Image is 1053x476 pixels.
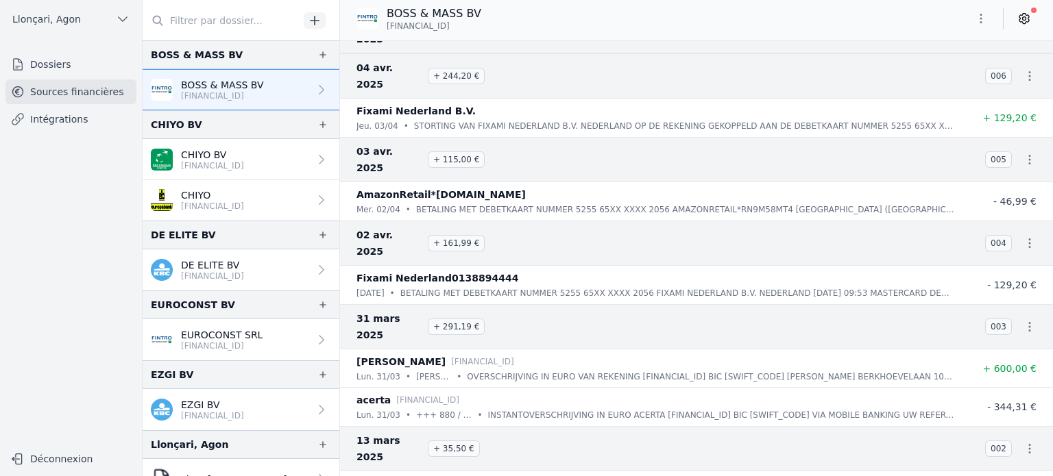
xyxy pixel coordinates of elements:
img: kbc.png [151,259,173,281]
span: - 129,20 € [987,279,1037,290]
span: 002 [985,440,1012,457]
div: • [457,370,461,384]
span: + 291,19 € [428,318,485,335]
div: DE ELITE BV [151,227,216,243]
span: 02 avr. 2025 [356,227,422,260]
img: FINTRO_BE_BUSINESS_GEBABEBB.png [151,329,173,351]
input: Filtrer par dossier... [143,8,299,33]
span: + 115,00 € [428,151,485,168]
img: FINTRO_BE_BUSINESS_GEBABEBB.png [356,8,378,29]
p: acerta [356,392,391,408]
p: EUROCONST SRL [181,328,263,342]
div: • [390,286,395,300]
p: [FINANCIAL_ID] [181,410,244,421]
a: EUROCONST SRL [FINANCIAL_ID] [143,319,339,360]
p: [FINANCIAL_ID] [451,355,514,368]
button: Llonçari, Agon [5,8,136,30]
a: CHIYO BV [FINANCIAL_ID] [143,139,339,180]
a: Dossiers [5,52,136,77]
span: [FINANCIAL_ID] [387,21,450,32]
div: BOSS & MASS BV [151,47,243,63]
button: Déconnexion [5,448,136,470]
p: [PERSON_NAME] [356,353,446,370]
p: [FINANCIAL_ID] [396,393,459,407]
div: • [406,408,411,422]
img: kbc.png [151,399,173,421]
p: lun. 31/03 [356,370,400,384]
span: 006 [985,68,1012,84]
p: [FINANCIAL_ID] [181,340,263,351]
p: jeu. 03/04 [356,119,398,133]
p: STORTING VAN FIXAMI NEDERLAND B.V. NEDERLAND OP DE REKENING GEKOPPELD AAN DE DEBETKAART NUMMER 52... [414,119,954,133]
span: 31 mars 2025 [356,310,422,343]
p: +++ 880 / 4175 / 89592 +++ [416,408,472,422]
div: Llonçari, Agon [151,436,228,453]
a: BOSS & MASS BV [FINANCIAL_ID] [143,69,339,110]
div: CHIYO BV [151,116,202,133]
span: - 46,99 € [993,196,1037,207]
div: • [406,203,411,216]
img: EUROPA_BANK_EURBBE99XXX.png [151,189,173,211]
p: BOSS & MASS BV [387,5,481,22]
p: INSTANTOVERSCHRIJVING IN EURO ACERTA [FINANCIAL_ID] BIC [SWIFT_CODE] VIA MOBILE BANKING UW REFERT... [488,408,954,422]
p: AmazonRetail*[DOMAIN_NAME] [356,186,526,203]
img: BNP_BE_BUSINESS_GEBABEBB.png [151,149,173,171]
span: 003 [985,318,1012,335]
p: [FINANCIAL_ID] [181,271,244,281]
img: FINTRO_BE_BUSINESS_GEBABEBB.png [151,79,173,101]
span: 005 [985,151,1012,168]
p: [PERSON_NAME] [416,370,451,384]
p: DE ELITE BV [181,258,244,272]
span: + 600,00 € [982,363,1037,374]
a: DE ELITE BV [FINANCIAL_ID] [143,249,339,290]
p: OVERSCHRIJVING IN EURO VAN REKENING [FINANCIAL_ID] BIC [SWIFT_CODE] [PERSON_NAME] BERKHOEVELAAN 1... [467,370,954,384]
span: + 161,99 € [428,235,485,251]
a: Intégrations [5,107,136,131]
p: [FINANCIAL_ID] [181,90,264,101]
span: + 129,20 € [982,112,1037,123]
p: Fixami Nederland0138894444 [356,270,518,286]
p: CHIYO [181,188,244,202]
p: [FINANCIAL_ID] [181,201,244,212]
p: CHIYO BV [181,148,244,162]
span: + 35,50 € [428,440,480,457]
div: • [404,119,409,133]
div: • [477,408,482,422]
p: lun. 31/03 [356,408,400,422]
a: EZGI BV [FINANCIAL_ID] [143,389,339,430]
p: mer. 02/04 [356,203,400,216]
span: 04 avr. 2025 [356,60,422,92]
a: CHIYO [FINANCIAL_ID] [143,180,339,221]
p: [DATE] [356,286,385,300]
p: [FINANCIAL_ID] [181,160,244,171]
a: Sources financières [5,79,136,104]
span: - 344,31 € [987,401,1037,412]
div: EZGI BV [151,366,193,383]
span: + 244,20 € [428,68,485,84]
span: 03 avr. 2025 [356,143,422,176]
p: Fixami Nederland B.V. [356,103,476,119]
p: BETALING MET DEBETKAART NUMMER 5255 65XX XXXX 2056 AMAZONRETAIL*RN9M58MT4 [GEOGRAPHIC_DATA] ([GEO... [416,203,954,216]
span: 004 [985,235,1012,251]
span: 13 mars 2025 [356,432,422,465]
div: EUROCONST BV [151,297,235,313]
p: BOSS & MASS BV [181,78,264,92]
p: BETALING MET DEBETKAART NUMMER 5255 65XX XXXX 2056 FIXAMI NEDERLAND B.V. NEDERLAND [DATE] 09:53 M... [400,286,954,300]
div: • [406,370,411,384]
p: EZGI BV [181,398,244,412]
span: Llonçari, Agon [12,12,81,26]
